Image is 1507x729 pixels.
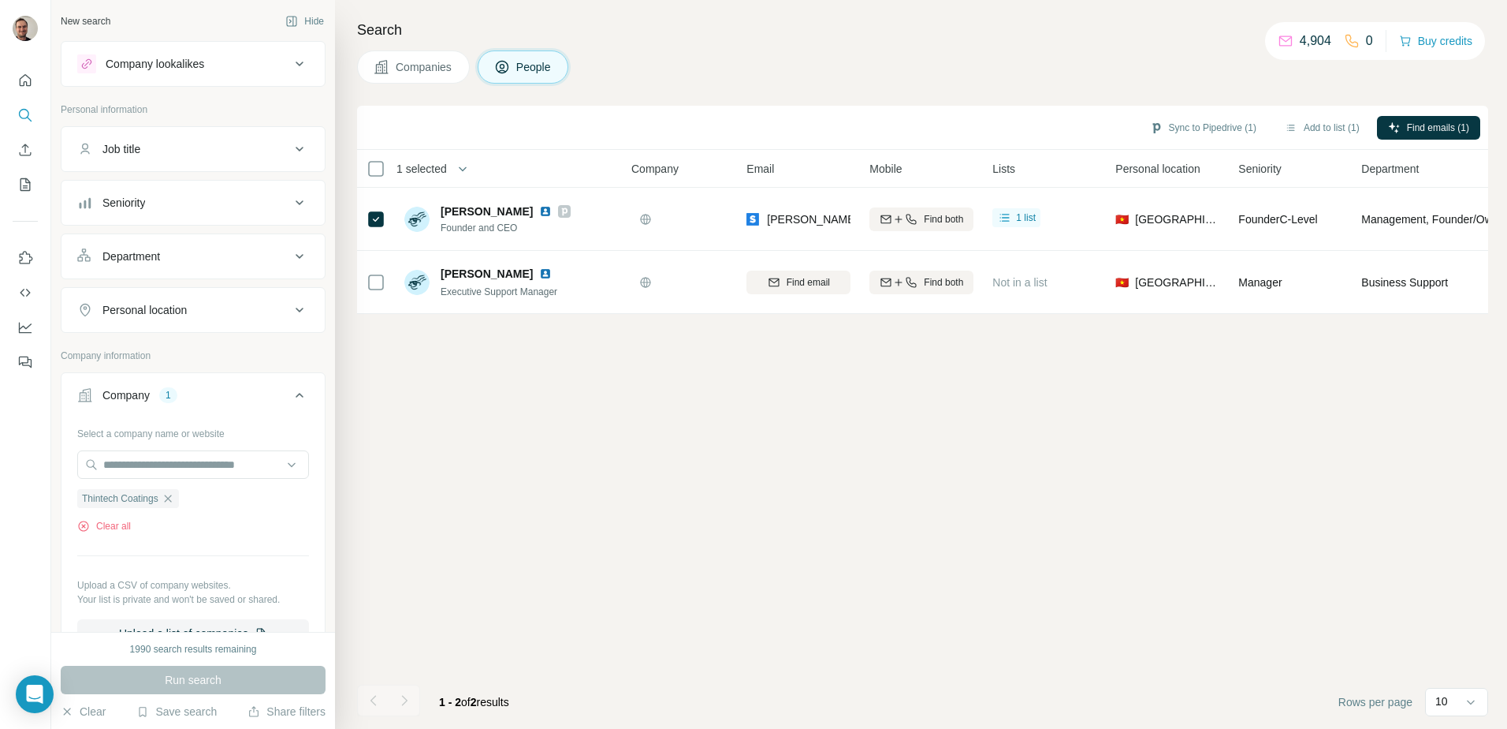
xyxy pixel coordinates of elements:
button: Share filters [247,704,326,720]
button: Find both [869,207,973,231]
div: Company [102,387,150,403]
span: [PERSON_NAME] [441,204,533,219]
button: Enrich CSV [13,136,38,164]
div: 1990 search results remaining [130,642,257,656]
span: Founder C-Level [1238,213,1317,226]
span: People [516,59,553,75]
span: Email [746,161,774,177]
span: [PERSON_NAME] [441,266,533,282]
span: 1 - 2 [439,696,461,708]
span: Founder and CEO [441,221,571,235]
div: Select a company name or website [77,421,309,441]
h4: Search [357,19,1488,41]
button: My lists [13,170,38,199]
span: Executive Support Manager [441,286,557,297]
img: Avatar [13,16,38,41]
button: Sync to Pipedrive (1) [1139,116,1267,140]
div: Job title [102,141,140,157]
div: Company lookalikes [106,56,204,72]
span: Rows per page [1338,694,1412,710]
span: Thintech Coatings [82,492,158,506]
p: Upload a CSV of company websites. [77,578,309,593]
span: results [439,696,509,708]
button: Job title [61,130,325,168]
p: Your list is private and won't be saved or shared. [77,593,309,607]
button: Hide [274,9,335,33]
button: Department [61,237,325,275]
button: Feedback [13,348,38,376]
button: Search [13,101,38,129]
button: Save search [136,704,217,720]
p: 10 [1435,693,1448,709]
button: Find both [869,271,973,294]
button: Clear all [77,519,131,533]
div: Department [102,249,160,264]
span: of [461,696,471,708]
button: Dashboard [13,313,38,342]
span: Find email [787,275,830,290]
span: Seniority [1238,161,1281,177]
span: Manager [1238,276,1282,289]
span: Companies [396,59,453,75]
span: Company [631,161,679,177]
img: LinkedIn logo [539,205,552,218]
span: 🇻🇳 [1115,275,1129,290]
span: Find both [924,212,963,226]
button: Use Surfe on LinkedIn [13,244,38,272]
span: Mobile [869,161,902,177]
span: 2 [471,696,477,708]
div: New search [61,14,110,28]
span: Department [1361,161,1419,177]
span: Personal location [1115,161,1200,177]
div: Personal location [102,302,187,318]
button: Add to list (1) [1274,116,1371,140]
img: LinkedIn logo [539,267,552,280]
button: Quick start [13,66,38,95]
span: Find both [924,275,963,290]
p: Company information [61,349,326,363]
span: [GEOGRAPHIC_DATA] [1135,275,1219,290]
span: Lists [992,161,1015,177]
span: Business Support [1361,275,1448,290]
span: [PERSON_NAME][EMAIL_ADDRESS][DOMAIN_NAME] [767,213,1044,226]
button: Find emails (1) [1377,116,1480,140]
button: Personal location [61,291,325,329]
div: Seniority [102,195,145,211]
span: Not in a list [992,276,1047,289]
span: 🇻🇳 [1115,211,1129,227]
p: 0 [1366,32,1373,50]
button: Upload a list of companies [77,619,309,648]
img: provider skrapp logo [746,211,759,227]
span: 1 list [1016,211,1036,225]
button: Company lookalikes [61,45,325,83]
div: 1 [159,388,177,402]
button: Buy credits [1399,30,1472,52]
img: Avatar [404,270,430,295]
span: [GEOGRAPHIC_DATA] [1135,211,1219,227]
img: Avatar [404,207,430,232]
button: Clear [61,704,106,720]
span: Find emails (1) [1407,121,1469,135]
p: Personal information [61,103,326,117]
div: Open Intercom Messenger [16,675,54,713]
button: Use Surfe API [13,279,38,307]
p: 4,904 [1300,32,1331,50]
button: Company1 [61,376,325,421]
button: Seniority [61,184,325,222]
button: Find email [746,271,850,294]
span: 1 selected [396,161,447,177]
